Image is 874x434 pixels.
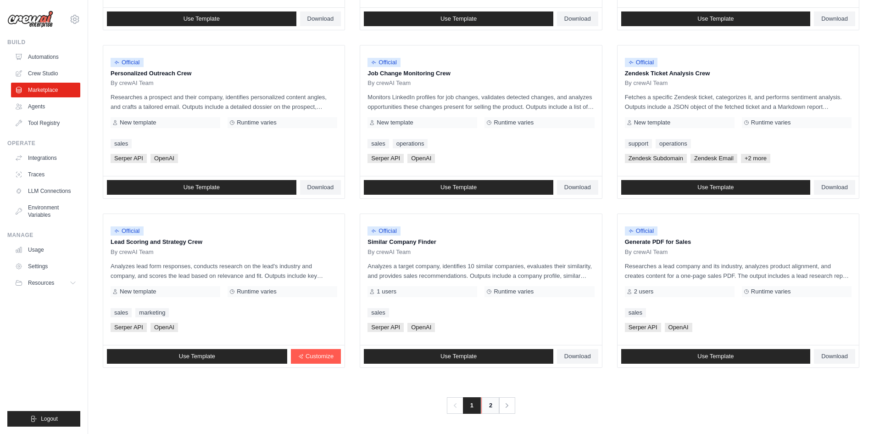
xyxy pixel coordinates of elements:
[111,69,337,78] p: Personalized Outreach Crew
[625,323,661,332] span: Serper API
[307,184,334,191] span: Download
[111,79,154,87] span: By crewAI Team
[393,139,428,148] a: operations
[656,139,691,148] a: operations
[367,248,411,256] span: By crewAI Team
[625,261,852,281] p: Researches a lead company and its industry, analyzes product alignment, and creates content for a...
[814,11,855,26] a: Download
[625,237,852,247] p: Generate PDF for Sales
[440,15,477,23] span: Use Template
[621,180,811,195] a: Use Template
[7,11,53,28] img: Logo
[621,349,811,364] a: Use Template
[111,58,144,67] span: Official
[7,231,80,239] div: Manage
[11,151,80,165] a: Integrations
[367,308,389,317] a: sales
[179,353,215,360] span: Use Template
[377,288,396,295] span: 1 users
[494,288,534,295] span: Runtime varies
[564,184,591,191] span: Download
[751,119,791,126] span: Runtime varies
[634,119,670,126] span: New template
[111,261,337,281] p: Analyzes lead form responses, conducts research on the lead's industry and company, and scores th...
[111,237,337,247] p: Lead Scoring and Strategy Crew
[741,154,770,163] span: +2 more
[184,184,220,191] span: Use Template
[111,92,337,112] p: Researches a prospect and their company, identifies personalized content angles, and crafts a tai...
[237,288,277,295] span: Runtime varies
[184,15,220,23] span: Use Template
[367,58,401,67] span: Official
[364,11,553,26] a: Use Template
[564,353,591,360] span: Download
[463,397,481,414] span: 1
[11,116,80,130] a: Tool Registry
[697,353,734,360] span: Use Template
[621,11,811,26] a: Use Template
[634,288,654,295] span: 2 users
[364,349,553,364] a: Use Template
[364,180,553,195] a: Use Template
[111,323,147,332] span: Serper API
[7,140,80,147] div: Operate
[11,200,80,222] a: Environment Variables
[440,184,477,191] span: Use Template
[625,248,668,256] span: By crewAI Team
[367,154,404,163] span: Serper API
[697,15,734,23] span: Use Template
[625,139,652,148] a: support
[377,119,413,126] span: New template
[11,99,80,114] a: Agents
[814,349,855,364] a: Download
[447,397,515,414] nav: Pagination
[625,79,668,87] span: By crewAI Team
[367,92,594,112] p: Monitors LinkedIn profiles for job changes, validates detected changes, and analyzes opportunitie...
[367,226,401,236] span: Official
[367,69,594,78] p: Job Change Monitoring Crew
[367,139,389,148] a: sales
[111,226,144,236] span: Official
[11,83,80,97] a: Marketplace
[300,180,341,195] a: Download
[120,119,156,126] span: New template
[407,154,435,163] span: OpenAI
[7,411,80,427] button: Logout
[557,349,598,364] a: Download
[367,79,411,87] span: By crewAI Team
[625,92,852,112] p: Fetches a specific Zendesk ticket, categorizes it, and performs sentiment analysis. Outputs inclu...
[367,323,404,332] span: Serper API
[625,58,658,67] span: Official
[481,397,500,414] a: 2
[407,323,435,332] span: OpenAI
[557,180,598,195] a: Download
[11,167,80,182] a: Traces
[120,288,156,295] span: New template
[11,242,80,257] a: Usage
[111,248,154,256] span: By crewAI Team
[7,39,80,46] div: Build
[625,308,646,317] a: sales
[557,11,598,26] a: Download
[821,15,848,23] span: Download
[821,353,848,360] span: Download
[111,308,132,317] a: sales
[665,323,692,332] span: OpenAI
[367,237,594,247] p: Similar Company Finder
[821,184,848,191] span: Download
[367,261,594,281] p: Analyzes a target company, identifies 10 similar companies, evaluates their similarity, and provi...
[440,353,477,360] span: Use Template
[111,154,147,163] span: Serper API
[11,50,80,64] a: Automations
[291,349,341,364] a: Customize
[11,259,80,274] a: Settings
[690,154,737,163] span: Zendesk Email
[11,276,80,290] button: Resources
[751,288,791,295] span: Runtime varies
[697,184,734,191] span: Use Template
[28,279,54,287] span: Resources
[237,119,277,126] span: Runtime varies
[306,353,334,360] span: Customize
[11,66,80,81] a: Crew Studio
[150,323,178,332] span: OpenAI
